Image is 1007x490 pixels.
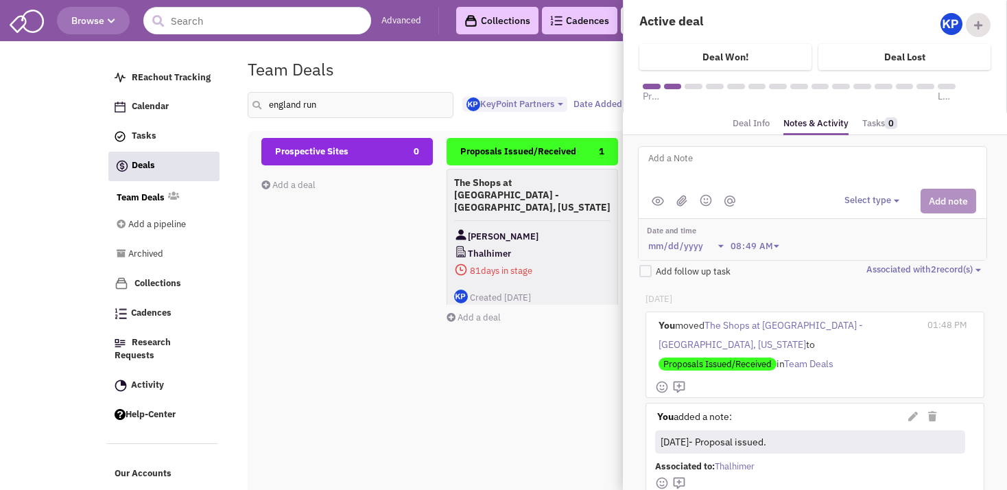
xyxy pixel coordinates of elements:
[470,292,531,303] span: Created [DATE]
[645,293,984,306] p: [DATE]
[470,265,481,277] span: 81
[639,13,806,29] h4: Active deal
[784,358,833,370] span: Team Deals
[724,196,735,207] img: mantion.png
[132,71,211,83] span: REachout Tracking
[466,98,554,110] span: KeyPoint Partners
[454,228,468,242] img: Contact Image
[908,412,918,421] i: Edit Note
[117,242,200,268] a: Archived
[931,264,936,275] span: 2
[733,114,770,134] a: Deal Info
[542,7,617,34] a: Cadences
[700,194,712,207] img: emoji.png
[702,51,748,63] h4: Deal Won!
[261,179,316,191] a: Add a deal
[414,138,419,165] span: 0
[468,245,511,262] span: Thalhimer
[132,101,169,113] span: Calendar
[454,176,611,213] h4: The Shops at [GEOGRAPHIC_DATA] - [GEOGRAPHIC_DATA], [US_STATE]
[655,460,715,472] span: Associated to:
[655,380,669,394] img: face-smile.png
[115,158,129,174] img: icon-deals.svg
[108,330,219,369] a: Research Requests
[468,228,538,245] span: [PERSON_NAME]
[573,98,622,110] span: Date Added
[447,312,501,323] a: Add a deal
[275,145,348,157] span: Prospective Sites
[940,13,962,35] img: Gp5tB00MpEGTGSMiAkF79g.png
[115,308,127,319] img: Cadences_logo.png
[117,212,200,238] a: Add a pipeline
[927,319,967,331] span: 01:48 PM
[569,97,637,112] button: Date Added
[464,14,477,27] img: icon-collection-lavender-black.svg
[108,124,219,150] a: Tasks
[115,337,171,362] span: Research Requests
[672,380,686,394] img: mdi_comment-add-outline.png
[655,476,669,490] img: face-smile.png
[966,13,991,37] div: Add Collaborator
[10,7,44,33] img: SmartAdmin
[884,51,925,63] h4: Deal Lost
[108,461,219,487] a: Our Accounts
[647,226,785,237] label: Date and time
[676,195,687,207] img: (jpg,png,gif,doc,docx,xls,xlsx,pdf,txt)
[460,145,576,157] span: Proposals Issued/Received
[456,7,538,34] a: Collections
[132,130,156,142] span: Tasks
[115,468,171,480] span: Our Accounts
[454,245,468,259] img: CompanyLogo
[643,89,661,103] span: Prospective Sites
[928,412,936,421] i: Delete Note
[115,102,126,113] img: Calendar.png
[466,97,480,111] img: Gp5tB00MpEGTGSMiAkF79g.png
[862,114,897,134] a: Tasks
[866,264,985,277] button: Associated with2record(s)
[108,152,220,181] a: Deals
[108,402,219,428] a: Help-Center
[657,410,732,423] label: added a note:
[454,262,611,279] span: days in stage
[117,191,165,205] a: Team Deals
[115,339,126,347] img: Research.png
[248,92,453,118] input: Search deals
[599,138,604,165] span: 1
[655,312,921,376] div: moved to in
[938,89,956,103] span: Lease executed
[143,7,371,34] input: Search
[656,266,731,277] span: Add follow up task
[658,432,960,452] div: [DATE]- Proposal issued.
[248,60,334,78] h1: Team Deals
[134,277,181,289] span: Collections
[57,7,130,34] button: Browse
[659,319,863,351] span: The Shops at [GEOGRAPHIC_DATA] - [GEOGRAPHIC_DATA], [US_STATE]
[108,301,219,327] a: Cadences
[550,16,562,25] img: Cadences_logo.png
[108,65,219,91] a: REachout Tracking
[108,94,219,120] a: Calendar
[115,380,127,392] img: Activity.png
[659,358,777,371] span: Proposals Issued/Received
[657,410,674,423] strong: You
[672,476,686,490] img: mdi_comment-add-outline.png
[381,14,421,27] a: Advanced
[71,14,115,27] span: Browse
[108,270,219,297] a: Collections
[115,277,128,290] img: icon-collection-lavender.png
[783,114,849,136] a: Notes & Activity
[115,409,126,420] img: help.png
[652,196,664,206] img: public.png
[844,194,903,207] button: Select type
[131,307,171,319] span: Cadences
[108,373,219,399] a: Activity
[659,319,675,331] b: You
[885,117,897,129] span: 0
[715,460,755,472] span: Thalhimer
[131,379,164,390] span: Activity
[462,97,567,113] button: KeyPoint Partners
[454,263,468,277] img: icon-daysinstage-red.png
[115,131,126,142] img: icon-tasks.png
